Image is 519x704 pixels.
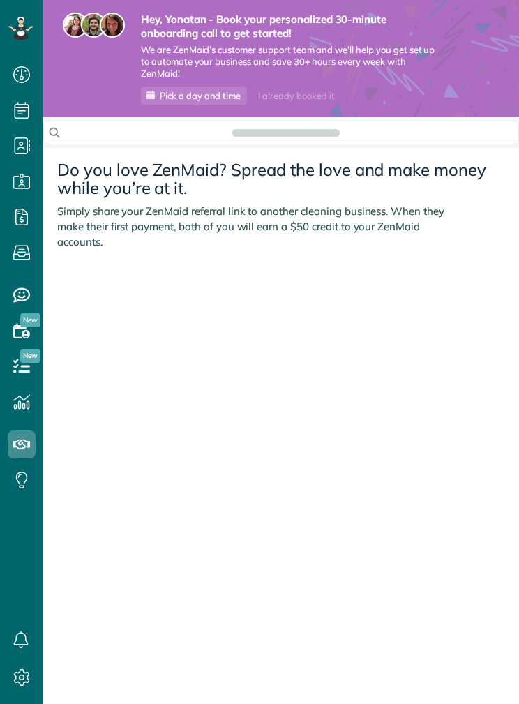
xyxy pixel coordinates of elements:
span: Pick a day and time [160,90,241,101]
span: Search ZenMaid… [246,126,325,140]
span: We are ZenMaid’s customer support team and we’ll help you get set up to automate your business an... [141,44,435,80]
span: New [20,349,40,363]
div: I already booked it [250,87,343,105]
span: New [20,313,40,327]
p: Simply share your ZenMaid referral link to another cleaning business. When they make their first ... [43,197,462,257]
img: maria-72a9807cf96188c08ef61303f053569d2e2a8a1cde33d635c8a3ac13582a053d.jpg [63,13,88,38]
a: Pick a day and time [141,87,247,105]
strong: Hey, Yonatan - Book your personalized 30-minute onboarding call to get started! [141,13,435,40]
h2: Do you love ZenMaid? Spread the love and make money while you’re at it. [43,153,519,197]
img: jorge-587dff0eeaa6aab1f244e6dc62b8924c3b6ad411094392a53c71c6c4a576187d.jpg [81,13,106,38]
img: michelle-19f622bdf1676172e81f8f8fba1fb50e276960ebfe0243fe18214015130c80e4.jpg [100,13,125,38]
